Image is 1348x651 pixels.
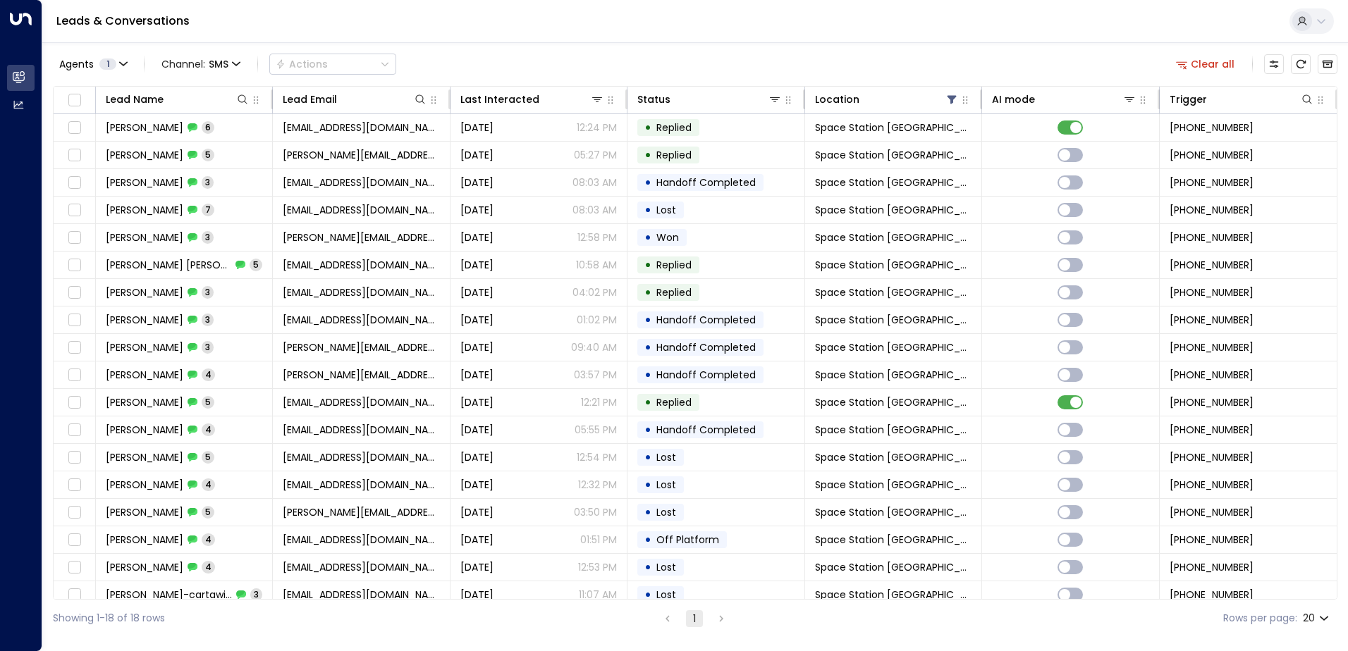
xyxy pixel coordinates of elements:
span: Space Station Doncaster [815,395,972,409]
p: 12:32 PM [578,478,617,492]
span: 3 [202,341,214,353]
span: 3 [202,314,214,325]
span: Michaela Hoshang [106,258,231,272]
div: AI mode [992,91,1136,108]
span: eddie.vabole@gmail.com [283,340,439,354]
span: Channel: [156,54,246,74]
span: Edijs Vabole [106,340,183,354]
span: lynne.craighead@btinternet.com [283,148,439,162]
p: 10:58 AM [576,258,617,272]
span: Handoff Completed [656,368,756,382]
div: Location [815,91,959,108]
span: 4 [202,368,215,380]
span: Yesterday [460,120,494,135]
div: Last Interacted [460,91,539,108]
span: Peaty1@live.co.uk [283,285,439,299]
span: Peter Corbett [106,285,183,299]
span: ianbarnes2006@gmail.com [283,313,439,327]
span: +447807182052 [1170,450,1254,464]
span: nathan7346@outlook.com [283,588,439,602]
span: 3 [202,286,214,298]
div: • [644,198,651,222]
span: Sep 08, 2025 [460,285,494,299]
span: Ian Barnes [106,313,183,327]
span: Aug 02, 2025 [460,450,494,464]
div: • [644,500,651,524]
span: Refresh [1291,54,1311,74]
div: • [644,280,651,304]
span: Space Station Doncaster [815,368,972,382]
span: Aug 27, 2025 [460,368,494,382]
span: Toggle select all [66,92,83,109]
div: • [644,253,651,277]
span: +447340509676 [1170,120,1254,135]
span: Oct 06, 2025 [460,148,494,162]
span: 4 [202,478,215,490]
div: • [644,473,651,497]
span: Replied [656,258,692,272]
span: Replied [656,395,692,409]
span: andy-gregory@outlook.com [283,230,439,244]
span: michaelahoshang45@gmail.com [283,258,439,272]
div: • [644,225,651,249]
p: 05:27 PM [574,148,617,162]
span: Space Station Doncaster [815,203,972,217]
span: Toggle select row [66,256,83,274]
span: +447949525295 [1170,313,1254,327]
span: Toggle select row [66,284,83,302]
div: • [644,528,651,552]
button: Customize [1264,54,1284,74]
div: • [644,555,651,579]
span: Space Station Doncaster [815,423,972,437]
span: +447385214049 [1170,258,1254,272]
p: 01:02 PM [577,313,617,327]
span: Toggle select row [66,339,83,356]
span: 5 [202,149,214,161]
div: • [644,583,651,607]
span: Lost [656,478,676,492]
span: Space Station Doncaster [815,588,972,602]
span: Lost [656,560,676,574]
span: denisewilliams@sky.com [283,533,439,547]
div: • [644,143,651,167]
p: 01:51 PM [580,533,617,547]
span: 4 [202,561,215,573]
span: Toggle select row [66,559,83,576]
span: Toggle select row [66,311,83,329]
span: Space Station Doncaster [815,285,972,299]
p: 12:21 PM [581,395,617,409]
div: • [644,445,651,469]
span: Space Station Doncaster [815,533,972,547]
div: • [644,418,651,442]
span: Nathan Jones-cartawick [106,588,232,602]
div: Lead Name [106,91,250,108]
span: Replied [656,285,692,299]
span: Space Station Doncaster [815,560,972,574]
p: 12:24 PM [577,120,617,135]
button: Agents1 [53,54,133,74]
span: Gary Willmot [106,175,183,190]
span: Chloe Maitland [106,395,183,409]
nav: pagination navigation [658,609,730,627]
span: Space Station Doncaster [815,230,972,244]
p: 11:07 AM [579,588,617,602]
span: GLWEBSTER92@GMAIL.COM [283,450,439,464]
span: +447807877847 [1170,175,1254,190]
span: +447751507025 [1170,148,1254,162]
span: Toggle select row [66,449,83,466]
div: Actions [276,58,328,70]
p: 12:54 PM [577,450,617,464]
span: +447305048131 [1170,423,1254,437]
span: +447566894190 [1170,478,1254,492]
span: jules.lynch@outlook.com [283,505,439,519]
span: 4 [202,423,215,435]
span: Off Platform [656,533,719,547]
div: Lead Email [283,91,427,108]
div: • [644,363,651,387]
span: Space Station Doncaster [815,313,972,327]
p: 05:55 PM [575,423,617,437]
span: Lynne Craighead [106,148,183,162]
span: Toggle select row [66,229,83,247]
div: Lead Name [106,91,164,108]
span: Jul 19, 2025 [460,588,494,602]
